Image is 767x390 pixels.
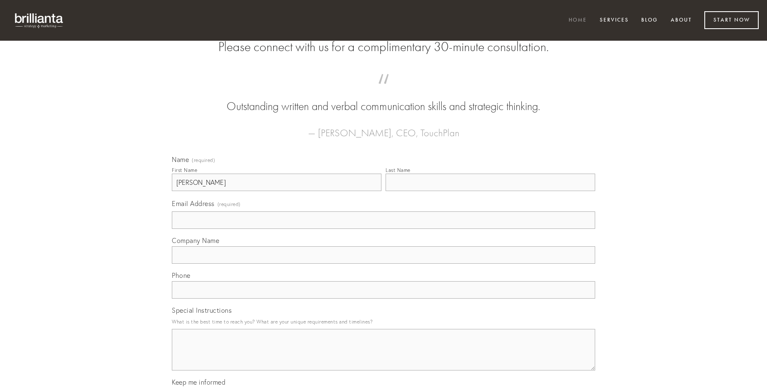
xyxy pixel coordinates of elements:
span: Company Name [172,236,219,245]
a: Start Now [704,11,759,29]
a: About [665,14,697,27]
span: Special Instructions [172,306,232,314]
figcaption: — [PERSON_NAME], CEO, TouchPlan [185,115,582,141]
span: (required) [192,158,215,163]
img: brillianta - research, strategy, marketing [8,8,71,32]
span: Phone [172,271,191,280]
a: Services [594,14,634,27]
span: (required) [217,199,241,210]
span: Keep me informed [172,378,225,386]
div: First Name [172,167,197,173]
span: Name [172,155,189,164]
div: Last Name [386,167,410,173]
p: What is the best time to reach you? What are your unique requirements and timelines? [172,316,595,327]
span: “ [185,82,582,98]
a: Home [563,14,592,27]
blockquote: Outstanding written and verbal communication skills and strategic thinking. [185,82,582,115]
a: Blog [636,14,663,27]
h2: Please connect with us for a complimentary 30-minute consultation. [172,39,595,55]
span: Email Address [172,199,215,208]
